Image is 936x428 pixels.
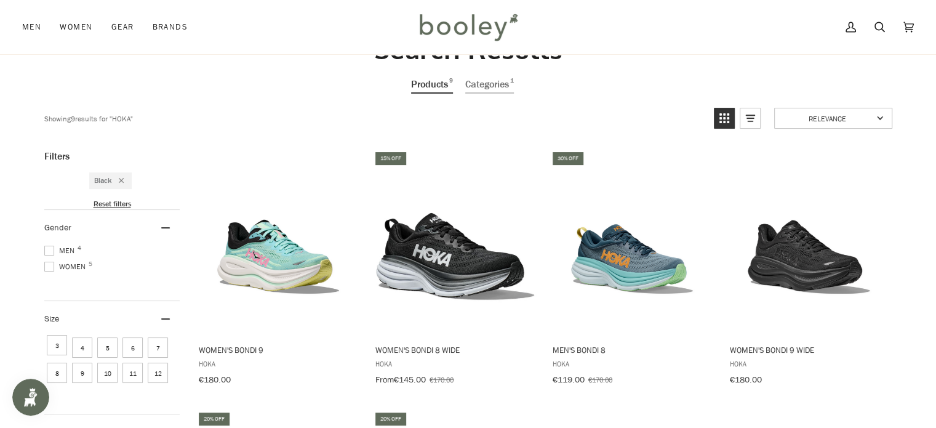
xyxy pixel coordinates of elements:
[22,21,41,33] span: Men
[510,76,513,92] span: 1
[588,374,612,385] span: €170.00
[47,335,67,355] span: Size: 3
[410,76,452,94] a: View Products Tab
[729,374,761,386] span: €180.00
[44,108,705,129] div: Showing results for " "
[89,261,92,267] span: 5
[72,337,92,358] span: Size: 4
[449,76,452,92] span: 9
[414,9,522,45] img: Booley
[94,176,111,186] span: Black
[78,245,81,251] span: 4
[782,113,873,123] span: Relevance
[374,161,537,324] img: Hoka Women's Bondi 8 Wide Black / White - Booley Galway
[727,150,890,389] a: Women's Bondi 9 Wide
[198,358,358,369] span: Hoka
[430,374,454,385] span: €170.00
[152,21,188,33] span: Brands
[375,412,406,425] div: 20% off
[93,199,130,209] span: Reset filters
[729,358,889,369] span: Hoka
[552,152,583,165] div: 30% off
[12,379,49,416] iframe: Button to open loyalty program pop-up
[44,313,59,325] span: Size
[375,344,535,355] span: Women's Bondi 8 Wide
[71,113,75,123] b: 9
[774,108,892,129] a: Sort options
[44,261,89,272] span: Women
[394,374,426,386] span: €145.00
[60,21,92,33] span: Women
[44,150,70,163] span: Filters
[97,337,118,358] span: Size: 5
[111,176,123,186] div: Remove filter: Black
[552,374,584,386] span: €119.00
[198,374,230,386] span: €180.00
[111,21,134,33] span: Gear
[97,363,118,383] span: Size: 10
[148,363,168,383] span: Size: 12
[374,150,537,389] a: Women's Bondi 8 Wide
[729,344,889,355] span: Women's Bondi 9 Wide
[44,245,78,256] span: Men
[740,108,761,129] a: View list mode
[72,363,92,383] span: Size: 9
[465,76,513,94] a: View Categories Tab
[196,161,359,324] img: Hoka Women's Bondi 9 Blue Spark / Mint Fluorite - Booley Galway
[552,358,711,369] span: Hoka
[375,358,535,369] span: Hoka
[148,337,168,358] span: Size: 7
[552,344,711,355] span: Men's Bondi 8
[727,161,890,324] img: Hoka Women's Bondi 9 Wide Black / Black - Booley Galway
[47,363,67,383] span: Size: 8
[375,374,394,386] span: From
[198,412,229,425] div: 20% off
[122,363,143,383] span: Size: 11
[375,152,406,165] div: 15% off
[550,150,713,389] a: Men's Bondi 8
[44,222,71,233] span: Gender
[714,108,735,129] a: View grid mode
[550,161,713,324] img: Hoka Men's Bondi 8 Real Teal / Shadow - Booley Galway
[44,199,180,209] li: Reset filters
[198,344,358,355] span: Women's Bondi 9
[122,337,143,358] span: Size: 6
[196,150,359,389] a: Women's Bondi 9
